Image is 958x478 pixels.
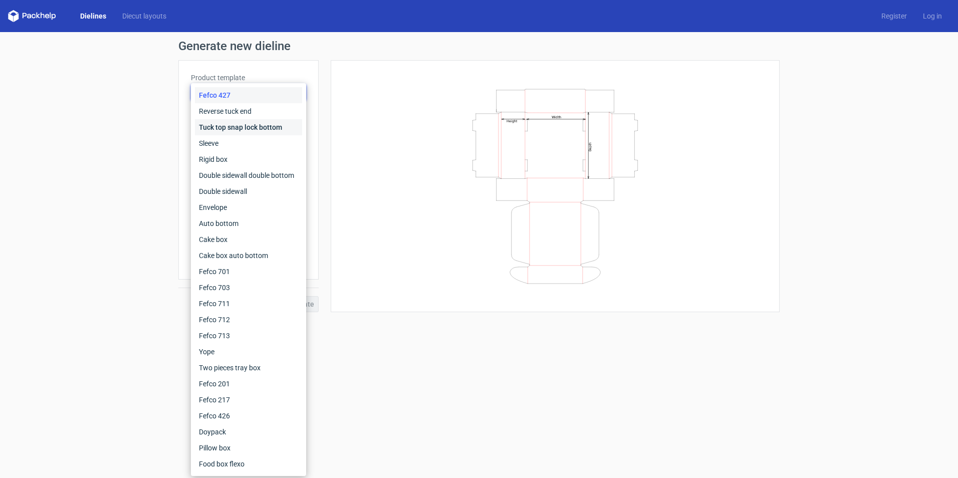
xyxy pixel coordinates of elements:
[195,344,302,360] div: Yope
[195,199,302,215] div: Envelope
[195,135,302,151] div: Sleeve
[195,328,302,344] div: Fefco 713
[195,151,302,167] div: Rigid box
[178,40,780,52] h1: Generate new dieline
[588,142,592,151] text: Depth
[195,264,302,280] div: Fefco 701
[195,183,302,199] div: Double sidewall
[195,360,302,376] div: Two pieces tray box
[195,167,302,183] div: Double sidewall double bottom
[195,312,302,328] div: Fefco 712
[195,376,302,392] div: Fefco 201
[191,73,306,83] label: Product template
[873,11,915,21] a: Register
[507,119,517,123] text: Height
[195,231,302,248] div: Cake box
[195,392,302,408] div: Fefco 217
[195,424,302,440] div: Doypack
[195,87,302,103] div: Fefco 427
[195,248,302,264] div: Cake box auto bottom
[195,296,302,312] div: Fefco 711
[195,215,302,231] div: Auto bottom
[195,408,302,424] div: Fefco 426
[195,440,302,456] div: Pillow box
[195,280,302,296] div: Fefco 703
[915,11,950,21] a: Log in
[195,103,302,119] div: Reverse tuck end
[72,11,114,21] a: Dielines
[552,114,561,119] text: Width
[195,456,302,472] div: Food box flexo
[114,11,174,21] a: Diecut layouts
[195,119,302,135] div: Tuck top snap lock bottom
